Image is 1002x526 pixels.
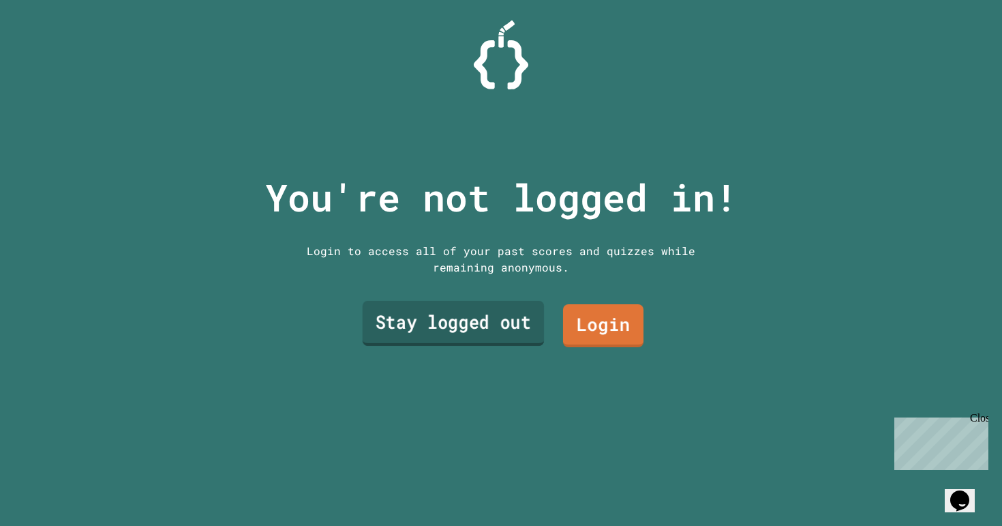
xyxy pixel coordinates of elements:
iframe: chat widget [889,412,988,470]
img: Logo.svg [474,20,528,89]
div: Login to access all of your past scores and quizzes while remaining anonymous. [297,243,705,276]
a: Login [563,304,643,347]
p: You're not logged in! [265,169,738,226]
a: Stay logged out [363,301,545,346]
iframe: chat widget [945,471,988,512]
div: Chat with us now!Close [5,5,94,87]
